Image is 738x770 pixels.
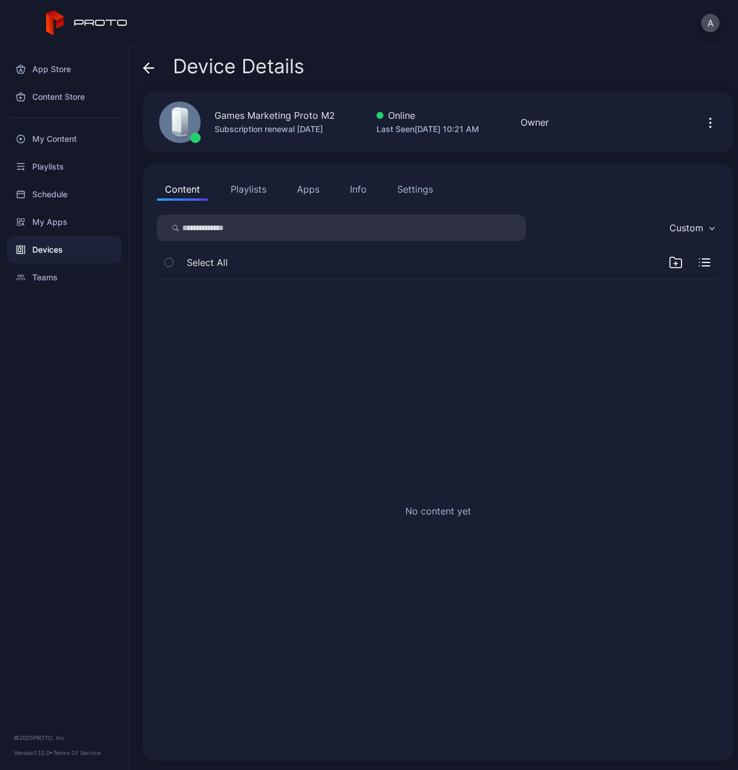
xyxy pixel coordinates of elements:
[223,178,274,201] button: Playlists
[7,264,122,291] a: Teams
[521,115,549,129] div: Owner
[7,208,122,236] a: My Apps
[7,55,122,83] a: App Store
[664,215,720,241] button: Custom
[405,504,471,518] h2: No content yet
[289,178,327,201] button: Apps
[14,749,53,756] span: Version 1.12.0 •
[7,236,122,264] a: Devices
[7,181,122,208] a: Schedule
[669,222,703,234] div: Custom
[376,108,479,122] div: Online
[214,108,335,122] div: Games Marketing Proto M2
[187,256,228,269] span: Select All
[214,122,335,136] div: Subscription renewal [DATE]
[7,125,122,153] a: My Content
[173,55,304,77] span: Device Details
[376,122,479,136] div: Last Seen [DATE] 10:21 AM
[7,153,122,181] a: Playlists
[342,178,375,201] button: Info
[397,182,433,196] div: Settings
[157,178,208,201] button: Content
[14,733,115,742] div: © 2025 PROTO, Inc.
[7,83,122,111] a: Content Store
[701,14,720,32] button: A
[350,182,367,196] div: Info
[53,749,101,756] a: Terms Of Service
[389,178,441,201] button: Settings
